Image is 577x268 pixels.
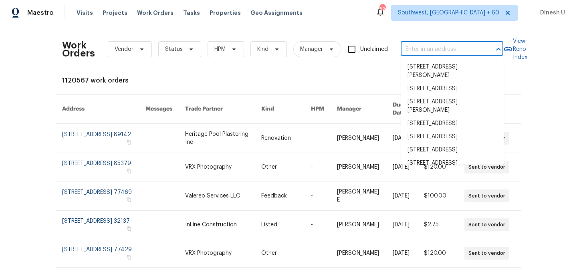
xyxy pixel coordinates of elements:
[179,239,255,268] td: VRX Photography
[331,181,386,211] td: [PERSON_NAME] E
[210,9,241,17] span: Properties
[137,9,174,17] span: Work Orders
[125,139,133,146] button: Copy Address
[401,43,481,56] input: Enter in an address
[401,157,504,178] li: [STREET_ADDRESS][PERSON_NAME]
[179,181,255,211] td: Valereo Services LLC
[398,9,499,17] span: Southwest, [GEOGRAPHIC_DATA] + 60
[183,10,200,16] span: Tasks
[305,124,331,153] td: -
[255,153,305,181] td: Other
[125,196,133,204] button: Copy Address
[103,9,127,17] span: Projects
[305,239,331,268] td: -
[331,153,386,181] td: [PERSON_NAME]
[331,124,386,153] td: [PERSON_NAME]
[305,181,331,211] td: -
[179,124,255,153] td: Heritage Pool Plastering Inc
[386,95,418,124] th: Due Date
[179,153,255,181] td: VRX Photography
[401,60,504,82] li: [STREET_ADDRESS][PERSON_NAME]
[255,239,305,268] td: Other
[257,45,268,53] span: Kind
[537,9,565,17] span: Dinesh U
[165,45,183,53] span: Status
[305,211,331,239] td: -
[331,239,386,268] td: [PERSON_NAME]
[125,225,133,232] button: Copy Address
[401,82,504,95] li: [STREET_ADDRESS]
[139,95,179,124] th: Messages
[401,143,504,157] li: [STREET_ADDRESS]
[401,95,504,117] li: [STREET_ADDRESS][PERSON_NAME]
[62,41,95,57] h2: Work Orders
[360,45,388,54] span: Unclaimed
[401,130,504,143] li: [STREET_ADDRESS]
[255,95,305,124] th: Kind
[115,45,133,53] span: Vendor
[331,95,386,124] th: Manager
[305,95,331,124] th: HPM
[401,117,504,130] li: [STREET_ADDRESS]
[305,153,331,181] td: -
[300,45,323,53] span: Manager
[56,95,139,124] th: Address
[125,254,133,261] button: Copy Address
[62,77,515,85] div: 1120567 work orders
[250,9,303,17] span: Geo Assignments
[179,211,255,239] td: InLine Construction
[27,9,54,17] span: Maestro
[255,211,305,239] td: Listed
[379,5,385,13] div: 626
[214,45,226,53] span: HPM
[179,95,255,124] th: Trade Partner
[493,44,504,55] button: Close
[503,37,527,61] a: View Reno Index
[331,211,386,239] td: [PERSON_NAME]
[125,167,133,175] button: Copy Address
[255,181,305,211] td: Feedback
[255,124,305,153] td: Renovation
[77,9,93,17] span: Visits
